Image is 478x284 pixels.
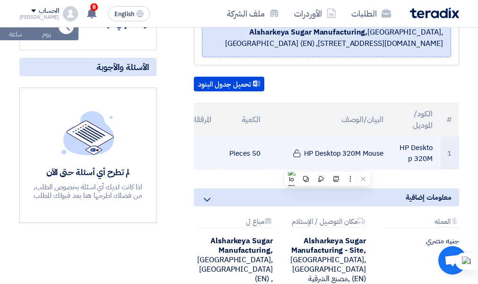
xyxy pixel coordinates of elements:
[63,6,78,21] img: profile_test.png
[210,235,272,256] b: Alsharkeya Sugar Manufacturing,
[380,236,459,246] div: جنيه مصري
[391,137,440,169] td: HP Desktop 320M
[39,7,59,15] div: الحساب
[194,77,264,92] button: تحميل جدول البنود
[391,103,440,137] th: الكود/الموديل
[19,15,60,20] div: [PERSON_NAME]
[268,103,391,137] th: البيان/الوصف
[287,2,344,25] a: الأوردرات
[384,218,459,228] div: العمله
[291,235,366,256] b: Alsharkeya Sugar Manufacturing - Site,
[268,137,391,169] td: HP Desktop 320M Mouse
[440,103,459,137] th: #
[440,137,459,169] td: 1
[219,2,287,25] a: ملف الشركة
[198,218,273,228] div: مباع ل
[406,192,452,203] span: معلومات إضافية
[210,27,443,49] span: [GEOGRAPHIC_DATA], [GEOGRAPHIC_DATA] (EN) ,[STREET_ADDRESS][DOMAIN_NAME]
[438,246,467,275] div: Open chat
[344,2,399,25] a: الطلبات
[219,103,268,137] th: الكمية
[410,8,459,18] img: Teradix logo
[170,103,219,137] th: المرفقات
[108,6,150,21] button: English
[96,62,149,72] span: الأسئلة والأجوبة
[90,3,98,11] span: 8
[291,218,366,228] div: مكان التوصيل / الإستلام
[33,167,143,177] div: لم تطرح أي أسئلة حتى الآن
[33,183,143,200] div: اذا كانت لديك أي اسئلة بخصوص الطلب, من فضلك اطرحها هنا بعد قبولك للطلب
[249,27,367,38] b: Alsharkeya Sugar Manufacturing,
[114,11,134,18] span: English
[61,111,114,155] img: empty_state_list.svg
[42,29,51,39] div: يوم
[9,29,23,39] div: ساعة
[219,137,268,169] td: 50 Pieces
